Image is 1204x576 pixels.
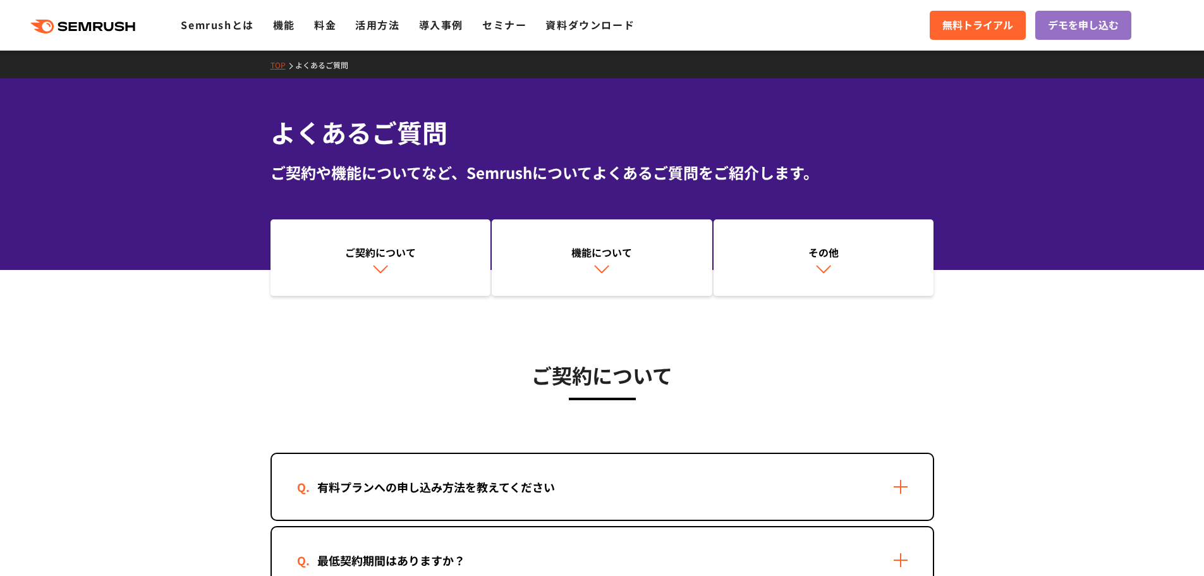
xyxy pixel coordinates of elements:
[271,59,295,70] a: TOP
[930,11,1026,40] a: 無料トライアル
[419,17,463,32] a: 導入事例
[482,17,526,32] a: セミナー
[297,551,485,570] div: 最低契約期間はありますか？
[498,245,706,260] div: 機能について
[355,17,399,32] a: 活用方法
[181,17,253,32] a: Semrushとは
[714,219,934,297] a: その他
[545,17,635,32] a: 資料ダウンロード
[942,17,1013,34] span: 無料トライアル
[271,359,934,391] h3: ご契約について
[273,17,295,32] a: 機能
[277,245,485,260] div: ご契約について
[271,219,491,297] a: ご契約について
[314,17,336,32] a: 料金
[1048,17,1119,34] span: デモを申し込む
[720,245,928,260] div: その他
[492,219,712,297] a: 機能について
[271,114,934,151] h1: よくあるご質問
[271,161,934,184] div: ご契約や機能についてなど、Semrushについてよくあるご質問をご紹介します。
[297,478,575,496] div: 有料プランへの申し込み方法を教えてください
[1035,11,1131,40] a: デモを申し込む
[295,59,358,70] a: よくあるご質問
